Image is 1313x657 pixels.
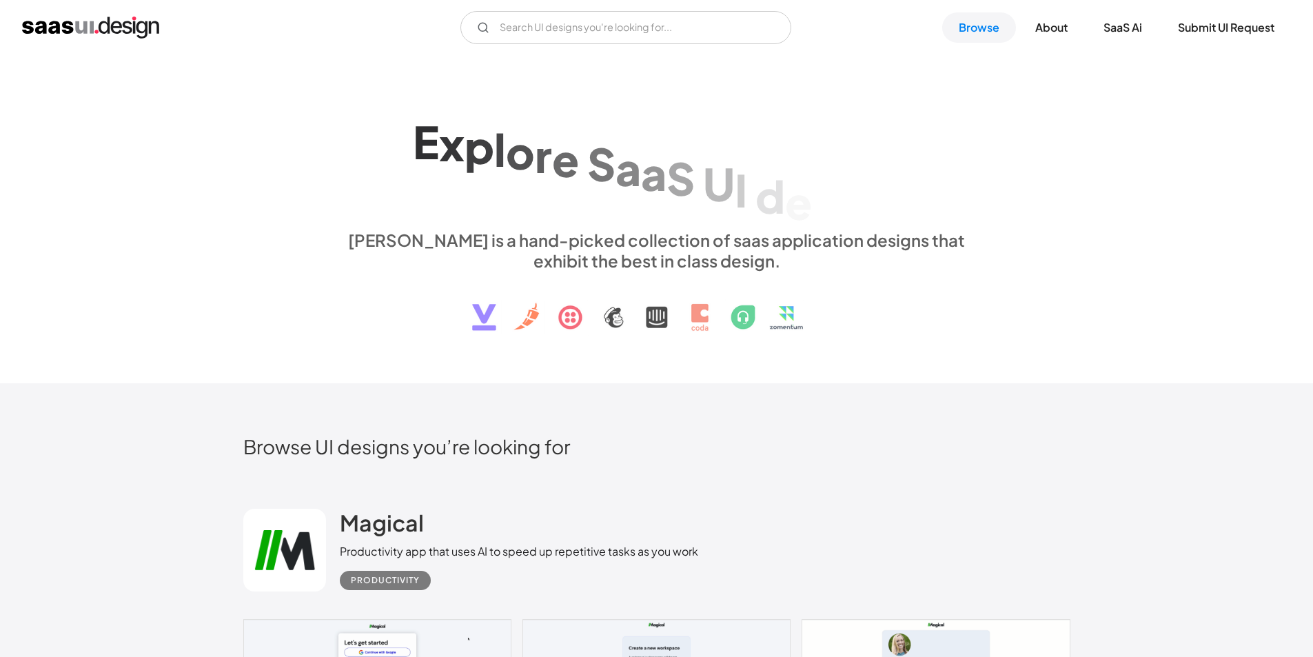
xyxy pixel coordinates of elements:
[666,152,695,205] div: S
[1019,12,1084,43] a: About
[340,543,698,560] div: Productivity app that uses AI to speed up repetitive tasks as you work
[735,163,747,216] div: I
[460,11,791,44] input: Search UI designs you're looking for...
[439,117,465,170] div: x
[942,12,1016,43] a: Browse
[785,176,812,229] div: e
[460,11,791,44] form: Email Form
[1087,12,1159,43] a: SaaS Ai
[587,137,615,190] div: S
[1161,12,1291,43] a: Submit UI Request
[413,115,439,168] div: E
[340,230,974,271] div: [PERSON_NAME] is a hand-picked collection of saas application designs that exhibit the best in cl...
[535,129,552,182] div: r
[506,125,535,179] div: o
[552,133,579,186] div: e
[22,17,159,39] a: home
[494,123,506,176] div: l
[703,157,735,210] div: U
[340,509,424,536] h2: Magical
[641,147,666,200] div: a
[615,142,641,195] div: a
[340,110,974,216] h1: Explore SaaS UI design patterns & interactions.
[465,120,494,173] div: p
[340,509,424,543] a: Magical
[448,271,866,343] img: text, icon, saas logo
[351,572,420,589] div: Productivity
[755,170,785,223] div: d
[243,434,1070,458] h2: Browse UI designs you’re looking for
